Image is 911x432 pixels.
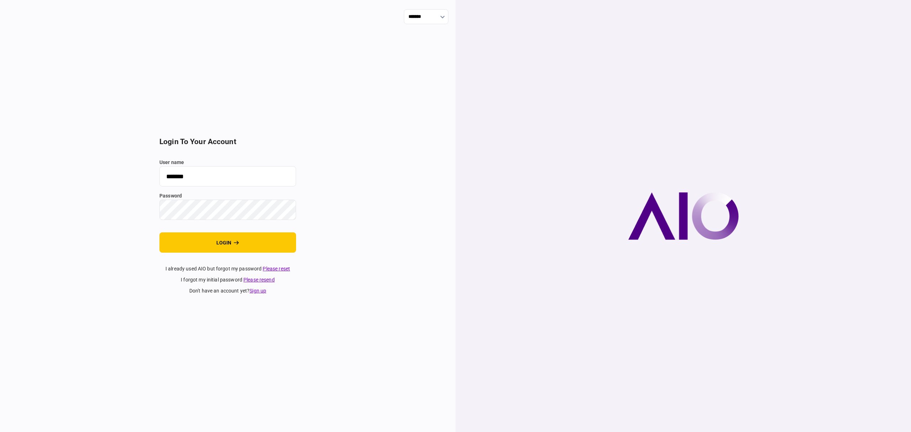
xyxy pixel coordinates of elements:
[243,277,275,283] a: Please resend
[159,159,296,166] label: user name
[159,137,296,146] h2: login to your account
[159,287,296,295] div: don't have an account yet ?
[159,192,296,200] label: password
[404,9,448,24] input: show language options
[159,200,296,220] input: password
[159,265,296,273] div: I already used AIO but forgot my password
[159,166,296,186] input: user name
[628,192,739,240] img: AIO company logo
[159,276,296,284] div: I forgot my initial password
[159,232,296,253] button: login
[249,288,266,294] a: Sign up
[263,266,290,272] a: Please reset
